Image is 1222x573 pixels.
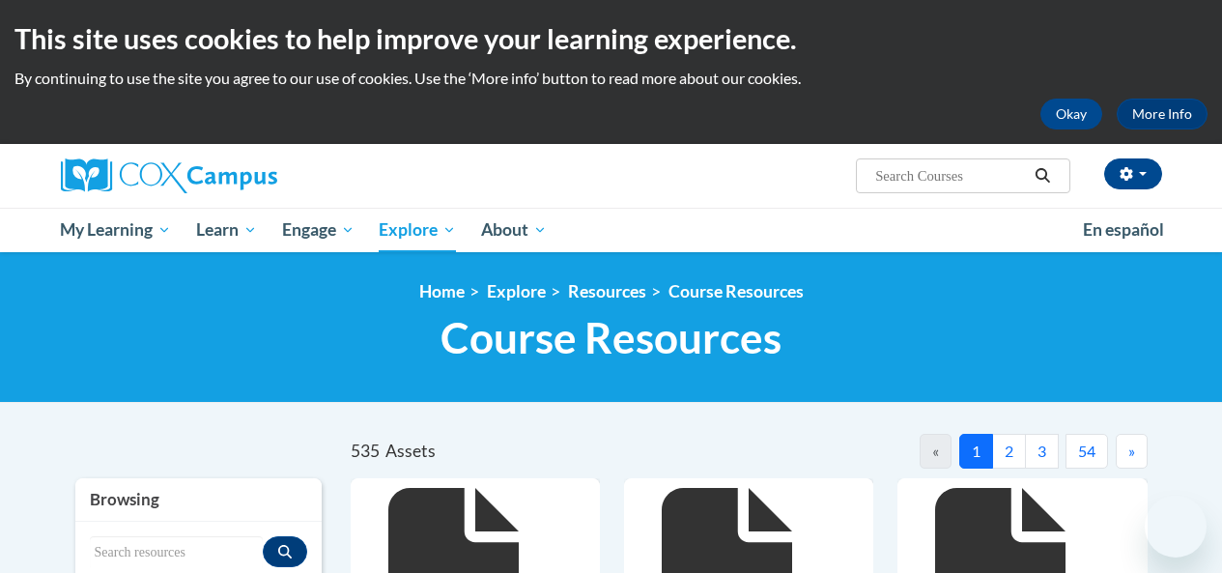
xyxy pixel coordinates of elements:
h2: This site uses cookies to help improve your learning experience. [14,19,1208,58]
button: 1 [959,434,993,469]
a: En español [1070,210,1177,250]
button: Search resources [263,536,307,567]
span: Explore [379,218,456,242]
span: My Learning [60,218,171,242]
img: Cox Campus [61,158,277,193]
h3: Browsing [90,488,307,511]
button: Okay [1040,99,1102,129]
div: Main menu [46,208,1177,252]
a: More Info [1117,99,1208,129]
button: Search [1028,164,1057,187]
a: About [469,208,559,252]
span: Engage [282,218,355,242]
span: » [1128,442,1135,460]
span: Learn [196,218,257,242]
button: Account Settings [1104,158,1162,189]
input: Search Courses [873,164,1028,187]
span: About [481,218,547,242]
a: Engage [270,208,367,252]
span: 535 [351,441,380,461]
a: Resources [568,281,646,301]
p: By continuing to use the site you agree to our use of cookies. Use the ‘More info’ button to read... [14,68,1208,89]
button: 3 [1025,434,1059,469]
input: Search resources [90,536,263,569]
a: Explore [366,208,469,252]
nav: Pagination Navigation [749,434,1148,469]
span: En español [1083,219,1164,240]
button: Next [1116,434,1148,469]
a: Cox Campus [61,158,409,193]
a: Course Resources [668,281,804,301]
button: 54 [1066,434,1108,469]
a: Explore [487,281,546,301]
button: 2 [992,434,1026,469]
a: Learn [184,208,270,252]
a: My Learning [48,208,185,252]
span: Course Resources [440,312,782,363]
iframe: Button to launch messaging window [1145,496,1207,558]
span: Assets [385,441,436,461]
a: Home [419,281,465,301]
